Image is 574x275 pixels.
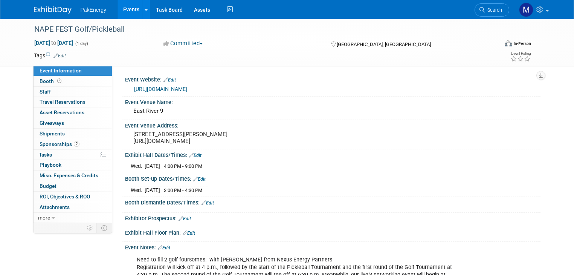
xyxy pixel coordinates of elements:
[513,41,531,46] div: In-Person
[40,141,79,147] span: Sponsorships
[34,118,112,128] a: Giveaways
[158,245,170,250] a: Edit
[34,76,112,86] a: Booth
[34,52,66,59] td: Tags
[510,52,531,55] div: Event Rating
[189,153,202,158] a: Edit
[84,223,97,233] td: Personalize Event Tab Strip
[40,89,51,95] span: Staff
[519,3,533,17] img: Mary Walker
[74,141,79,147] span: 2
[50,40,57,46] span: to
[125,197,540,207] div: Booth Dismantle Dates/Times:
[125,173,540,183] div: Booth Set-up Dates/Times:
[125,242,540,252] div: Event Notes:
[34,160,112,170] a: Playbook
[38,215,50,221] span: more
[40,183,56,189] span: Budget
[193,177,206,182] a: Edit
[125,97,540,106] div: Event Venue Name:
[96,223,112,233] td: Toggle Event Tabs
[40,109,84,115] span: Asset Reservations
[125,74,540,84] div: Event Website:
[458,39,531,51] div: Event Format
[40,172,98,178] span: Misc. Expenses & Credits
[40,204,70,210] span: Attachments
[53,53,66,58] a: Edit
[131,162,145,170] td: Wed.
[40,99,85,105] span: Travel Reservations
[164,163,202,169] span: 4:00 PM - 9:00 PM
[34,97,112,107] a: Travel Reservations
[133,131,290,144] pre: [STREET_ADDRESS][PERSON_NAME] [URL][DOMAIN_NAME]
[134,86,187,92] a: [URL][DOMAIN_NAME]
[131,105,535,117] div: East River 9
[125,149,540,159] div: Exhibit Hall Dates/Times:
[40,68,82,74] span: Event Information
[34,181,112,191] a: Budget
[34,87,112,97] a: Staff
[34,202,112,212] a: Attachments
[40,194,90,200] span: ROI, Objectives & ROO
[32,23,489,36] div: NAPE FEST Golf/Pickleball
[183,230,195,236] a: Edit
[34,6,72,14] img: ExhibitDay
[34,139,112,149] a: Sponsorships2
[34,40,73,46] span: [DATE] [DATE]
[475,3,509,17] a: Search
[34,108,112,118] a: Asset Reservations
[131,186,145,194] td: Wed.
[179,216,191,221] a: Edit
[337,41,431,47] span: [GEOGRAPHIC_DATA], [GEOGRAPHIC_DATA]
[145,162,160,170] td: [DATE]
[56,78,63,84] span: Booth not reserved yet
[34,171,112,181] a: Misc. Expenses & Credits
[125,120,540,129] div: Event Venue Address:
[485,7,502,13] span: Search
[163,77,176,83] a: Edit
[505,40,512,46] img: Format-Inperson.png
[164,187,202,193] span: 3:00 PM - 4:30 PM
[145,186,160,194] td: [DATE]
[34,213,112,223] a: more
[34,66,112,76] a: Event Information
[40,162,61,168] span: Playbook
[40,78,63,84] span: Booth
[161,40,206,48] button: Committed
[125,213,540,223] div: Exhibitor Prospectus:
[34,192,112,202] a: ROI, Objectives & ROO
[40,120,64,126] span: Giveaways
[202,200,214,206] a: Edit
[75,41,88,46] span: (1 day)
[34,129,112,139] a: Shipments
[81,7,106,13] span: PakEnergy
[40,131,65,137] span: Shipments
[34,150,112,160] a: Tasks
[125,227,540,237] div: Exhibit Hall Floor Plan:
[39,152,52,158] span: Tasks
